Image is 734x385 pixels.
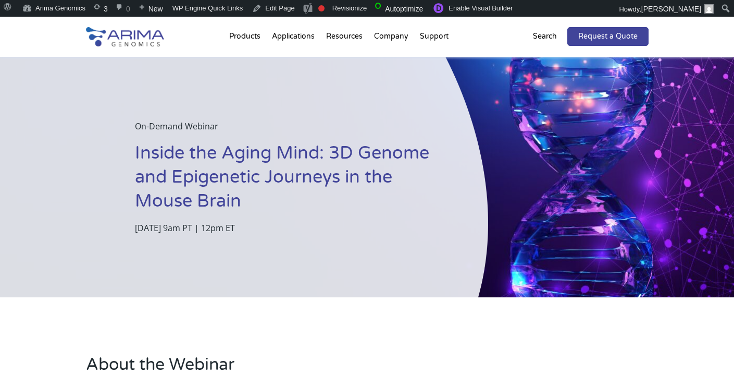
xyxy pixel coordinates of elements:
h2: About the Webinar [86,353,649,384]
div: Focus keyphrase not set [318,5,325,11]
p: On-Demand Webinar [135,119,436,141]
h1: Inside the Aging Mind: 3D Genome and Epigenetic Journeys in the Mouse Brain [135,141,436,221]
img: Arima-Genomics-logo [86,27,164,46]
span: [PERSON_NAME] [641,5,701,13]
p: [DATE] 9am PT | 12pm ET [135,221,436,235]
a: Request a Quote [567,27,649,46]
p: Search [533,30,557,43]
